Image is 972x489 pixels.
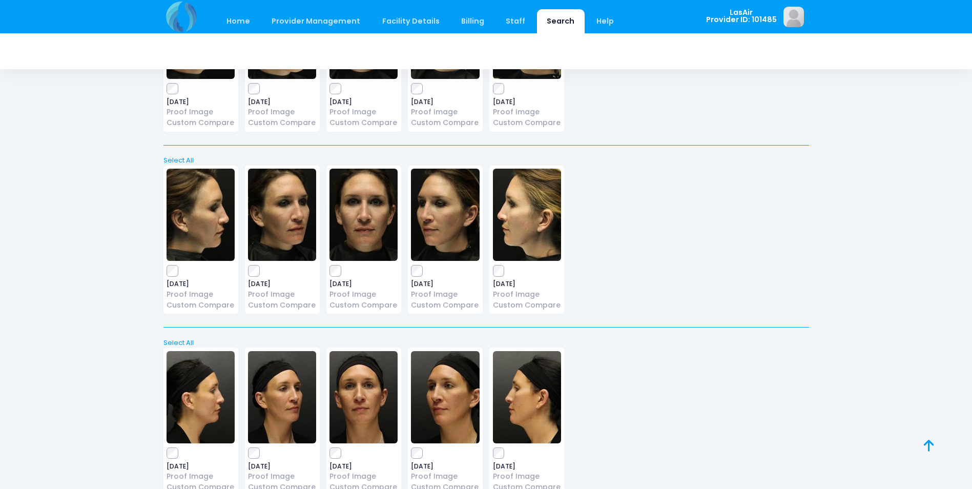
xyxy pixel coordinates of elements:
[248,99,316,105] span: [DATE]
[411,117,479,128] a: Custom Compare
[329,289,398,300] a: Proof Image
[217,9,260,33] a: Home
[411,169,479,261] img: image
[248,463,316,470] span: [DATE]
[248,471,316,482] a: Proof Image
[411,300,479,311] a: Custom Compare
[167,300,235,311] a: Custom Compare
[167,471,235,482] a: Proof Image
[248,107,316,117] a: Proof Image
[329,281,398,287] span: [DATE]
[329,117,398,128] a: Custom Compare
[411,281,479,287] span: [DATE]
[248,289,316,300] a: Proof Image
[493,289,561,300] a: Proof Image
[493,99,561,105] span: [DATE]
[329,351,398,443] img: image
[493,281,561,287] span: [DATE]
[493,117,561,128] a: Custom Compare
[167,463,235,470] span: [DATE]
[167,117,235,128] a: Custom Compare
[706,9,777,24] span: LasAir Provider ID: 101485
[493,300,561,311] a: Custom Compare
[329,107,398,117] a: Proof Image
[262,9,370,33] a: Provider Management
[411,351,479,443] img: image
[167,281,235,287] span: [DATE]
[411,99,479,105] span: [DATE]
[167,169,235,261] img: image
[372,9,449,33] a: Facility Details
[167,107,235,117] a: Proof Image
[160,155,812,166] a: Select All
[411,289,479,300] a: Proof Image
[496,9,535,33] a: Staff
[329,300,398,311] a: Custom Compare
[167,351,235,443] img: image
[537,9,585,33] a: Search
[248,117,316,128] a: Custom Compare
[329,169,398,261] img: image
[493,169,561,261] img: image
[329,471,398,482] a: Proof Image
[451,9,494,33] a: Billing
[493,471,561,482] a: Proof Image
[329,99,398,105] span: [DATE]
[493,463,561,470] span: [DATE]
[167,289,235,300] a: Proof Image
[329,463,398,470] span: [DATE]
[248,281,316,287] span: [DATE]
[493,351,561,443] img: image
[411,463,479,470] span: [DATE]
[411,471,479,482] a: Proof Image
[248,351,316,443] img: image
[248,300,316,311] a: Custom Compare
[167,99,235,105] span: [DATE]
[783,7,804,27] img: image
[411,107,479,117] a: Proof Image
[160,338,812,348] a: Select All
[493,107,561,117] a: Proof Image
[586,9,624,33] a: Help
[248,169,316,261] img: image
